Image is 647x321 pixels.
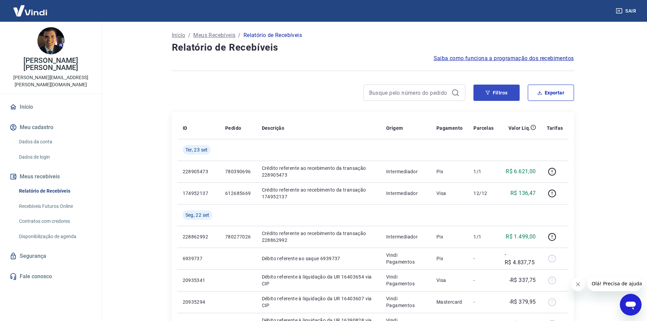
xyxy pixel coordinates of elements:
[436,125,463,131] p: Pagamento
[172,31,185,39] a: Início
[183,233,214,240] p: 228862992
[547,125,563,131] p: Tarifas
[183,299,214,305] p: 20935294
[434,54,574,63] a: Saiba como funciona a programação dos recebimentos
[244,31,302,39] p: Relatório de Recebíveis
[225,125,241,131] p: Pedido
[225,190,251,197] p: 612685669
[8,120,93,135] button: Meu cadastro
[436,190,463,197] p: Visa
[436,299,463,305] p: Mastercard
[238,31,240,39] p: /
[262,295,375,309] p: Débito referente à liquidação da UR 16403607 via CIP
[262,125,285,131] p: Descrição
[5,57,96,71] p: [PERSON_NAME] [PERSON_NAME]
[386,295,426,309] p: Vindi Pagamentos
[16,214,93,228] a: Contratos com credores
[8,100,93,114] a: Início
[262,186,375,200] p: Crédito referente ao recebimento da transação 174952137
[473,255,493,262] p: -
[16,199,93,213] a: Recebíveis Futuros Online
[620,294,642,316] iframe: Botão para abrir a janela de mensagens
[386,190,426,197] p: Intermediador
[225,168,251,175] p: 780390696
[8,169,93,184] button: Meus recebíveis
[473,85,520,101] button: Filtros
[262,255,375,262] p: Débito referente ao saque 6939737
[509,276,536,284] p: -R$ 337,75
[473,299,493,305] p: -
[262,230,375,244] p: Crédito referente ao recebimento da transação 228862992
[473,125,493,131] p: Parcelas
[386,233,426,240] p: Intermediador
[571,278,585,291] iframe: Fechar mensagem
[386,125,403,131] p: Origem
[510,189,536,197] p: R$ 136,47
[8,269,93,284] a: Fale conosco
[183,125,187,131] p: ID
[473,190,493,197] p: 12/12
[262,165,375,178] p: Crédito referente ao recebimento da transação 228905473
[436,233,463,240] p: Pix
[172,41,574,54] h4: Relatório de Recebíveis
[262,273,375,287] p: Débito referente à liquidação da UR 16403654 via CIP
[185,212,210,218] span: Seg, 22 set
[193,31,235,39] a: Meus Recebíveis
[183,190,214,197] p: 174952137
[225,233,251,240] p: 780277026
[436,255,463,262] p: Pix
[528,85,574,101] button: Exportar
[386,252,426,265] p: Vindi Pagamentos
[506,167,536,176] p: R$ 6.621,00
[386,273,426,287] p: Vindi Pagamentos
[183,255,214,262] p: 6939737
[473,233,493,240] p: 1/1
[8,249,93,264] a: Segurança
[183,168,214,175] p: 228905473
[16,184,93,198] a: Relatório de Recebíveis
[506,233,536,241] p: R$ 1.499,00
[16,135,93,149] a: Dados da conta
[5,74,96,88] p: [PERSON_NAME][EMAIL_ADDRESS][PERSON_NAME][DOMAIN_NAME]
[436,277,463,284] p: Visa
[508,125,531,131] p: Valor Líq.
[588,276,642,291] iframe: Mensagem da empresa
[183,277,214,284] p: 20935341
[509,298,536,306] p: -R$ 379,95
[369,88,449,98] input: Busque pelo número do pedido
[614,5,639,17] button: Sair
[185,146,208,153] span: Ter, 23 set
[16,150,93,164] a: Dados de login
[37,27,65,54] img: 5e91cf49-b3fc-4707-920e-8798aac3982a.jpeg
[4,5,57,10] span: Olá! Precisa de ajuda?
[473,277,493,284] p: -
[436,168,463,175] p: Pix
[16,230,93,244] a: Disponibilização de agenda
[505,250,536,267] p: -R$ 4.837,75
[188,31,191,39] p: /
[8,0,52,21] img: Vindi
[473,168,493,175] p: 1/1
[386,168,426,175] p: Intermediador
